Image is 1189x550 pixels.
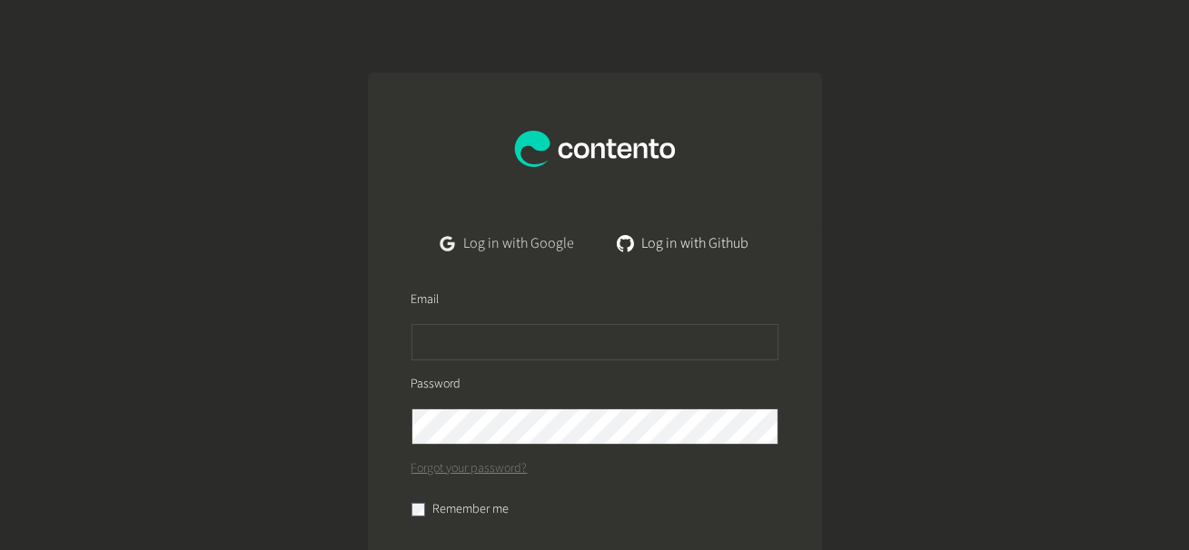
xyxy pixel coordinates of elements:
[411,459,528,478] a: Forgot your password?
[426,225,589,261] a: Log in with Google
[411,290,440,309] label: Email
[411,375,461,394] label: Password
[432,500,509,519] label: Remember me
[604,225,763,261] a: Log in with Github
